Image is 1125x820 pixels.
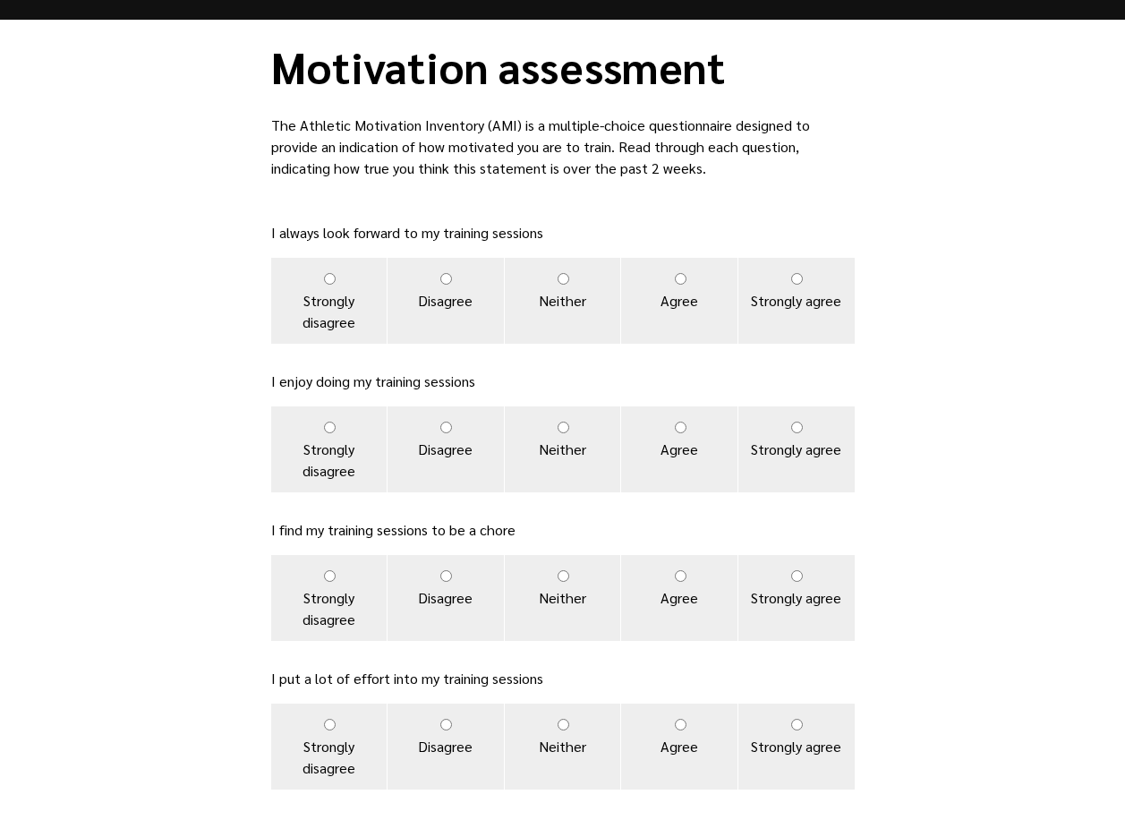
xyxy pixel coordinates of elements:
label: Strongly agree [738,258,855,344]
p: I enjoy doing my training sessions [271,371,855,392]
input: Neither [558,422,569,433]
input: Strongly agree [791,273,803,285]
label: Strongly disagree [271,406,388,492]
input: Agree [675,719,686,730]
input: Agree [675,570,686,582]
input: Disagree [440,273,452,285]
input: Neither [558,719,569,730]
label: Neither [505,704,621,790]
p: The Athletic Motivation Inventory (AMI) is a multiple-choice questionnaire designed to provide an... [271,115,855,179]
label: Strongly agree [738,555,855,641]
label: Strongly disagree [271,258,388,344]
label: Neither [505,406,621,492]
label: Agree [621,258,737,344]
p: I always look forward to my training sessions [271,222,855,243]
p: I find my training sessions to be a chore [271,519,855,541]
label: Strongly disagree [271,555,388,641]
label: Disagree [388,406,504,492]
label: Strongly agree [738,406,855,492]
label: Disagree [388,258,504,344]
input: Strongly agree [791,422,803,433]
h1: Motivation assessment [271,41,855,93]
input: Strongly agree [791,719,803,730]
input: Disagree [440,570,452,582]
label: Disagree [388,555,504,641]
label: Strongly disagree [271,704,388,790]
label: Agree [621,555,737,641]
input: Strongly disagree [324,719,336,730]
input: Agree [675,273,686,285]
label: Neither [505,258,621,344]
input: Strongly agree [791,570,803,582]
label: Agree [621,406,737,492]
p: I put a lot of effort into my training sessions [271,668,855,689]
input: Strongly disagree [324,422,336,433]
input: Strongly disagree [324,570,336,582]
input: Strongly disagree [324,273,336,285]
label: Neither [505,555,621,641]
input: Neither [558,570,569,582]
input: Neither [558,273,569,285]
label: Agree [621,704,737,790]
input: Agree [675,422,686,433]
input: Disagree [440,719,452,730]
label: Disagree [388,704,504,790]
input: Disagree [440,422,452,433]
label: Strongly agree [738,704,855,790]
